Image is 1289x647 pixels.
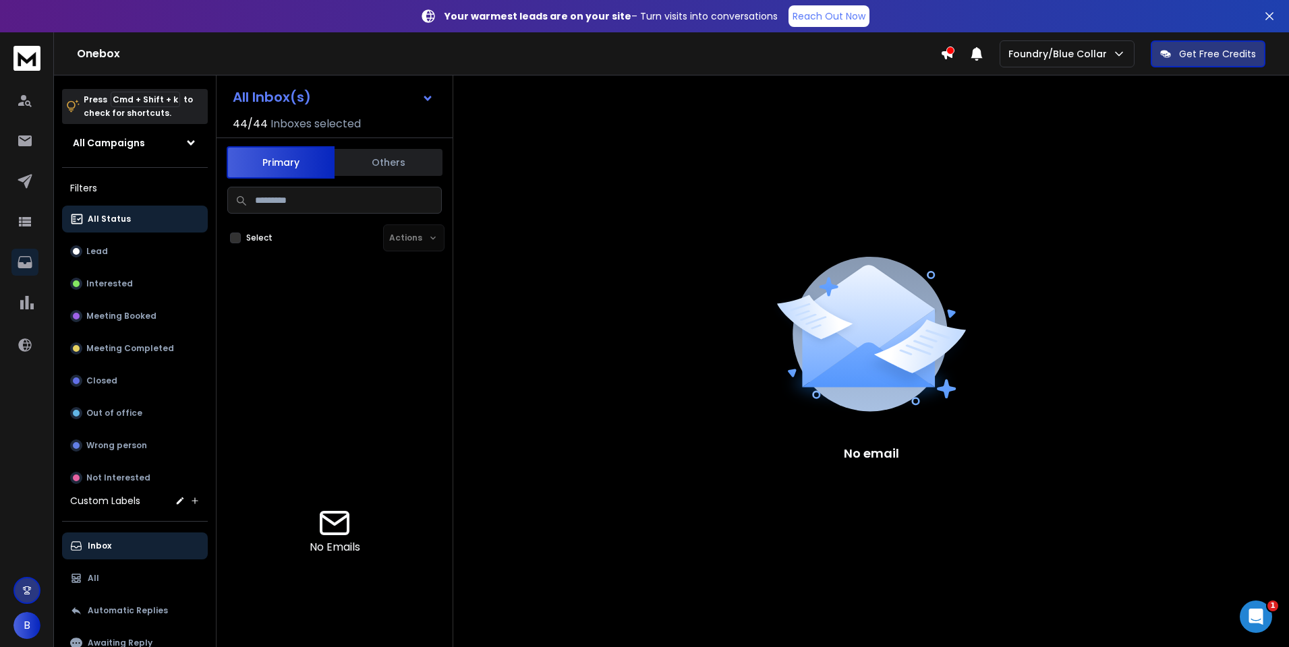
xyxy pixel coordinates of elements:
h3: Inboxes selected [270,116,361,132]
p: Foundry/Blue Collar [1008,47,1112,61]
p: Inbox [88,541,111,551]
p: Not Interested [86,472,150,483]
button: Inbox [62,532,208,559]
p: Wrong person [86,440,147,451]
button: Meeting Completed [62,335,208,362]
button: Out of office [62,400,208,427]
button: Others [335,148,442,177]
button: All Campaigns [62,129,208,156]
button: All [62,565,208,592]
p: – Turn visits into conversations [445,9,778,23]
button: All Status [62,206,208,233]
h1: Onebox [77,46,940,62]
img: logo [13,46,40,71]
span: 44 / 44 [233,116,268,132]
p: Meeting Booked [86,311,156,321]
span: Cmd + Shift + k [111,92,180,107]
p: No email [844,444,899,463]
button: All Inbox(s) [222,84,445,111]
button: Closed [62,367,208,394]
p: Lead [86,246,108,257]
p: Automatic Replies [88,605,168,616]
p: Reach Out Now [793,9,865,23]
button: Interested [62,270,208,297]
span: 1 [1267,600,1278,611]
h1: All Campaigns [73,136,145,150]
a: Reach Out Now [789,5,869,27]
button: Get Free Credits [1151,40,1265,67]
h1: All Inbox(s) [233,90,311,104]
p: Interested [86,278,133,289]
iframe: Intercom live chat [1240,600,1272,633]
p: Get Free Credits [1179,47,1256,61]
button: B [13,612,40,639]
p: Meeting Completed [86,343,174,354]
button: Automatic Replies [62,597,208,624]
p: All Status [88,214,131,224]
p: All [88,573,99,584]
button: Meeting Booked [62,303,208,330]
strong: Your warmest leads are on your site [445,9,631,23]
h3: Custom Labels [70,494,140,507]
p: Closed [86,375,117,386]
p: Press to check for shortcuts. [84,93,193,120]
button: Not Interested [62,464,208,491]
button: Wrong person [62,432,208,459]
h3: Filters [62,179,208,197]
button: Primary [227,146,335,179]
p: No Emails [310,539,360,555]
label: Select [246,233,273,243]
button: Lead [62,238,208,265]
p: Out of office [86,408,142,419]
